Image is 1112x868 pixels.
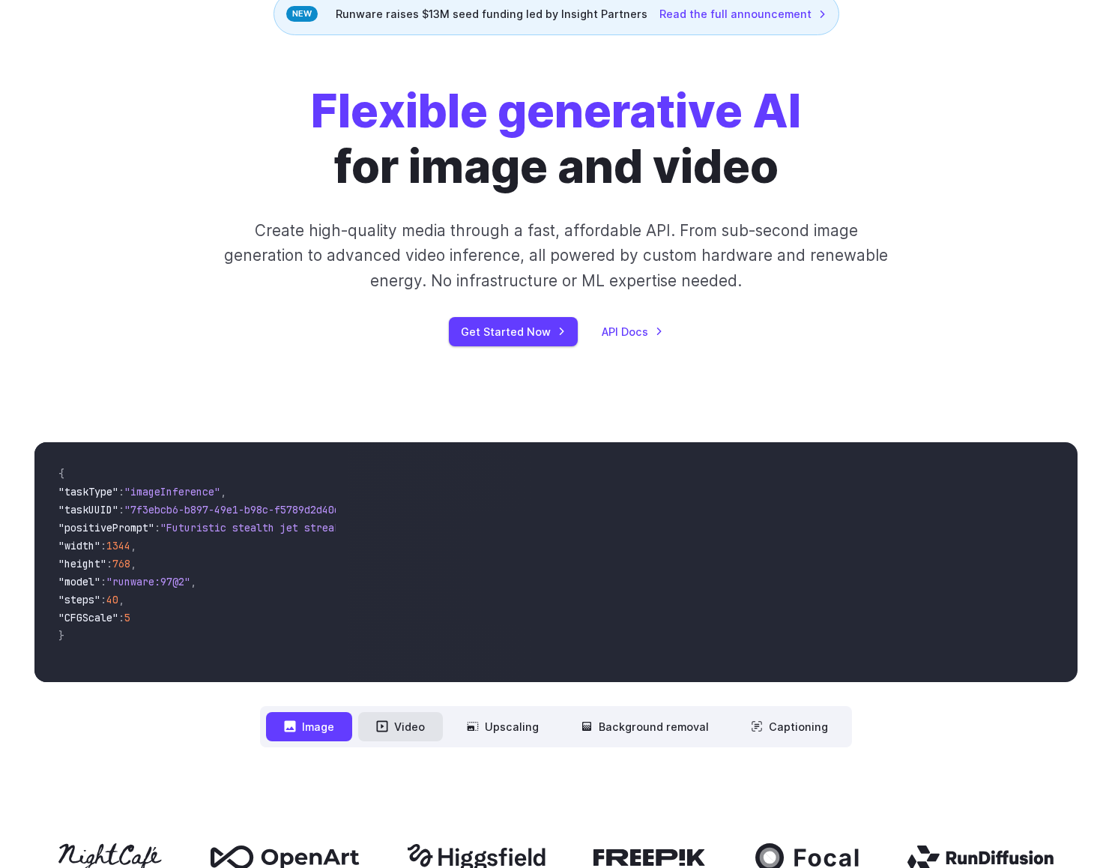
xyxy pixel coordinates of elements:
span: 768 [112,557,130,570]
span: : [100,539,106,552]
span: : [118,485,124,498]
a: API Docs [602,323,663,340]
span: , [118,593,124,606]
span: : [100,575,106,588]
a: Get Started Now [449,317,578,346]
span: : [118,611,124,624]
span: : [118,503,124,516]
span: "7f3ebcb6-b897-49e1-b98c-f5789d2d40d7" [124,503,352,516]
span: "taskType" [58,485,118,498]
span: "taskUUID" [58,503,118,516]
span: : [106,557,112,570]
span: 1344 [106,539,130,552]
button: Image [266,712,352,741]
span: "steps" [58,593,100,606]
span: 40 [106,593,118,606]
span: } [58,629,64,642]
span: 5 [124,611,130,624]
span: "CFGScale" [58,611,118,624]
button: Captioning [733,712,846,741]
span: : [100,593,106,606]
button: Upscaling [449,712,557,741]
span: "runware:97@2" [106,575,190,588]
a: Read the full announcement [659,5,827,22]
span: , [190,575,196,588]
span: { [58,467,64,480]
strong: Flexible generative AI [311,82,801,139]
p: Create high-quality media through a fast, affordable API. From sub-second image generation to adv... [223,218,890,293]
button: Video [358,712,443,741]
span: "model" [58,575,100,588]
span: "imageInference" [124,485,220,498]
span: : [154,521,160,534]
span: "width" [58,539,100,552]
button: Background removal [563,712,727,741]
span: , [130,539,136,552]
span: "positivePrompt" [58,521,154,534]
span: "Futuristic stealth jet streaking through a neon-lit cityscape with glowing purple exhaust" [160,521,706,534]
span: , [130,557,136,570]
span: "height" [58,557,106,570]
h1: for image and video [311,83,801,194]
span: , [220,485,226,498]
